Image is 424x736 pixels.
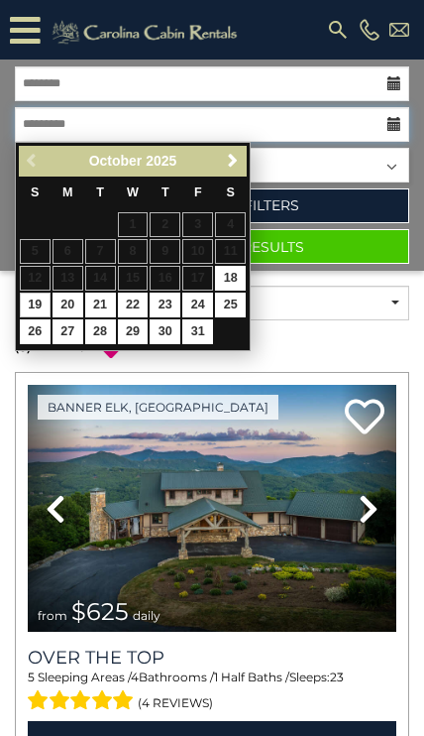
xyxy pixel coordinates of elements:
[53,293,83,317] a: 20
[131,670,139,684] span: 4
[182,319,213,344] a: 31
[31,185,39,199] span: Sunday
[28,669,396,716] div: Sleeping Areas / Bathrooms / Sleeps:
[71,597,129,626] span: $625
[20,319,51,344] a: 26
[355,19,384,40] a: [PHONE_NUMBER]
[182,293,213,317] a: 24
[133,608,160,623] span: daily
[330,670,344,684] span: 23
[85,319,116,344] a: 28
[150,293,180,317] a: 23
[138,690,213,716] span: (4 reviews)
[214,670,289,684] span: 1 Half Baths /
[194,185,202,199] span: Friday
[118,319,149,344] a: 29
[20,293,51,317] a: 19
[326,18,350,42] img: search-regular.svg
[38,395,278,420] a: Banner Elk, [GEOGRAPHIC_DATA]
[220,149,245,174] a: Next
[96,185,104,199] span: Tuesday
[85,293,116,317] a: 21
[28,670,35,684] span: 5
[127,185,139,199] span: Wednesday
[53,319,83,344] a: 27
[28,385,396,632] img: thumbnail_167153549.jpeg
[227,185,235,199] span: Saturday
[118,293,149,317] a: 22
[89,153,143,169] span: October
[150,319,180,344] a: 30
[161,185,169,199] span: Thursday
[62,185,73,199] span: Monday
[28,647,396,669] a: Over The Top
[345,397,384,439] a: Add to favorites
[45,18,250,48] img: Khaki-logo.png
[215,266,246,291] a: 18
[215,293,246,317] a: 25
[38,608,67,623] span: from
[146,153,176,169] span: 2025
[225,153,241,169] span: Next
